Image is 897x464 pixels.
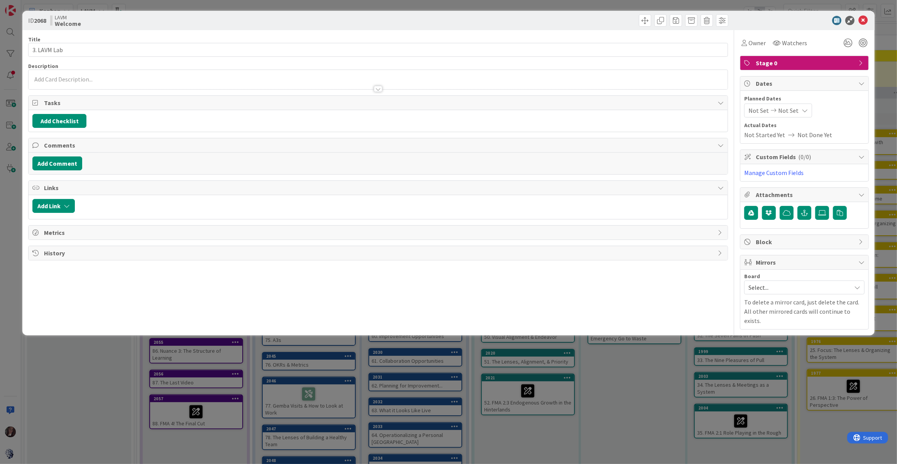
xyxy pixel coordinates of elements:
span: Owner [748,38,766,48]
span: Attachments [756,190,855,199]
span: History [44,248,714,258]
button: Add Checklist [32,114,86,128]
span: Watchers [782,38,807,48]
span: Mirrors [756,258,855,267]
span: Stage 0 [756,58,855,68]
a: Manage Custom Fields [744,169,804,177]
label: Title [28,36,41,43]
span: Not Set [778,106,799,115]
span: Select... [748,282,847,293]
span: ( 0/0 ) [798,153,811,161]
span: Board [744,274,760,279]
p: To delete a mirror card, just delete the card. All other mirrored cards will continue to exists. [744,297,865,325]
b: Welcome [55,20,81,27]
span: ID [28,16,46,25]
span: Not Done Yet [797,130,832,139]
span: Description [28,63,58,70]
input: type card name here... [28,43,728,57]
span: Comments [44,141,714,150]
span: Not Started Yet [744,130,785,139]
span: Metrics [44,228,714,237]
span: Block [756,237,855,246]
button: Add Link [32,199,75,213]
span: Dates [756,79,855,88]
span: Actual Dates [744,121,865,129]
span: Not Set [748,106,769,115]
span: Tasks [44,98,714,107]
span: Support [16,1,35,10]
span: LAVM [55,14,81,20]
span: Custom Fields [756,152,855,161]
span: Links [44,183,714,192]
span: Planned Dates [744,95,865,103]
button: Add Comment [32,156,82,170]
b: 2068 [34,17,46,24]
